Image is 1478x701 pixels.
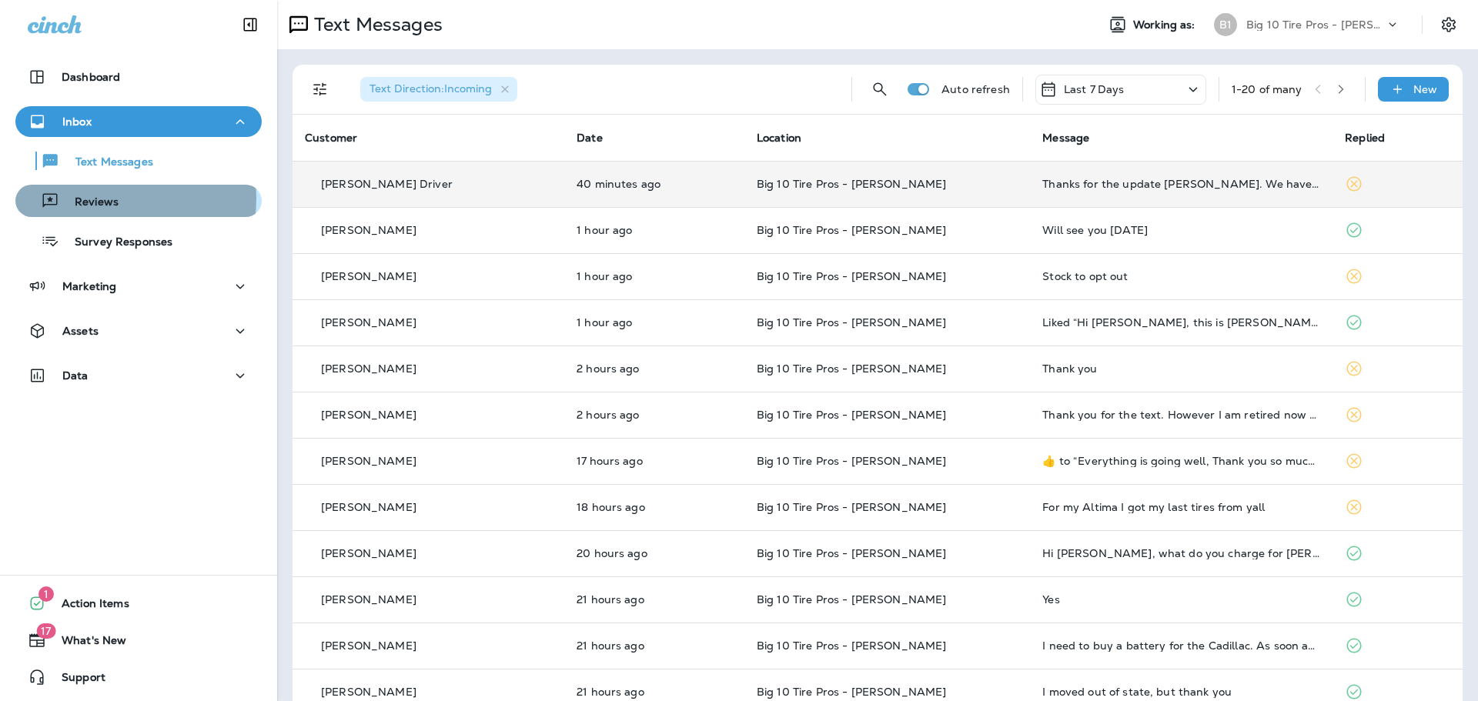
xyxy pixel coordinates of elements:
[62,71,120,83] p: Dashboard
[577,501,732,513] p: Aug 20, 2025 05:07 PM
[757,223,946,237] span: Big 10 Tire Pros - [PERSON_NAME]
[46,671,105,689] span: Support
[1232,83,1302,95] div: 1 - 20 of many
[369,82,492,95] span: Text Direction : Incoming
[1064,83,1125,95] p: Last 7 Days
[46,597,129,616] span: Action Items
[757,454,946,468] span: Big 10 Tire Pros - [PERSON_NAME]
[1413,83,1437,95] p: New
[321,455,416,467] p: [PERSON_NAME]
[1042,224,1320,236] div: Will see you Monday
[15,271,262,302] button: Marketing
[1042,455,1320,467] div: ​👍​ to “ Everything is going well, Thank you so much for checking on me you're very kind. Have a ...
[757,131,801,145] span: Location
[577,316,732,329] p: Aug 21, 2025 09:54 AM
[941,83,1010,95] p: Auto refresh
[757,500,946,514] span: Big 10 Tire Pros - [PERSON_NAME]
[321,409,416,421] p: [PERSON_NAME]
[62,325,99,337] p: Assets
[757,269,946,283] span: Big 10 Tire Pros - [PERSON_NAME]
[577,639,732,652] p: Aug 20, 2025 02:16 PM
[1042,131,1089,145] span: Message
[15,62,262,92] button: Dashboard
[577,362,732,375] p: Aug 21, 2025 09:25 AM
[757,177,946,191] span: Big 10 Tire Pros - [PERSON_NAME]
[15,588,262,619] button: 1Action Items
[308,13,443,36] p: Text Messages
[321,178,453,190] p: [PERSON_NAME] Driver
[1042,316,1320,329] div: Liked “Hi Tameika, this is Monica from Big 10 Tire Pros - Jackson. Summer heat is here, we have a...
[15,360,262,391] button: Data
[15,625,262,656] button: 17What's New
[15,185,262,217] button: Reviews
[1133,18,1199,32] span: Working as:
[1042,409,1320,421] div: Thank you for the text. However I am retired now and no longer have a company truck. Y'all were v...
[1042,178,1320,190] div: Thanks for the update Monica. We have moved to Gulfport.
[757,685,946,699] span: Big 10 Tire Pros - [PERSON_NAME]
[757,639,946,653] span: Big 10 Tire Pros - [PERSON_NAME]
[15,225,262,257] button: Survey Responses
[577,178,732,190] p: Aug 21, 2025 10:59 AM
[1042,639,1320,652] div: I need to buy a battery for the Cadillac. As soon as I get it I will contact you. Thanks!
[321,270,416,282] p: [PERSON_NAME]
[15,106,262,137] button: Inbox
[757,362,946,376] span: Big 10 Tire Pros - [PERSON_NAME]
[305,74,336,105] button: Filters
[15,145,262,177] button: Text Messages
[46,634,126,653] span: What's New
[62,280,116,292] p: Marketing
[15,662,262,693] button: Support
[1042,547,1320,559] div: Hi Monica, what do you charge for Freon. My vehicle isn't cooling like it should.?
[60,155,153,170] p: Text Messages
[757,408,946,422] span: Big 10 Tire Pros - [PERSON_NAME]
[1042,593,1320,606] div: Yes
[15,315,262,346] button: Assets
[321,501,416,513] p: [PERSON_NAME]
[321,639,416,652] p: [PERSON_NAME]
[1246,18,1385,31] p: Big 10 Tire Pros - [PERSON_NAME]
[229,9,272,40] button: Collapse Sidebar
[577,409,732,421] p: Aug 21, 2025 09:04 AM
[577,593,732,606] p: Aug 20, 2025 02:16 PM
[36,623,55,639] span: 17
[321,224,416,236] p: [PERSON_NAME]
[38,586,54,602] span: 1
[1042,686,1320,698] div: I moved out of state, but thank you
[305,131,357,145] span: Customer
[59,195,119,210] p: Reviews
[577,455,732,467] p: Aug 20, 2025 05:52 PM
[1042,501,1320,513] div: For my Altima I got my last tires from yall
[1042,270,1320,282] div: Stock to opt out
[321,362,416,375] p: [PERSON_NAME]
[577,224,732,236] p: Aug 21, 2025 10:20 AM
[321,547,416,559] p: [PERSON_NAME]
[577,547,732,559] p: Aug 20, 2025 03:23 PM
[757,593,946,606] span: Big 10 Tire Pros - [PERSON_NAME]
[757,546,946,560] span: Big 10 Tire Pros - [PERSON_NAME]
[577,270,732,282] p: Aug 21, 2025 09:55 AM
[321,686,416,698] p: [PERSON_NAME]
[59,235,172,250] p: Survey Responses
[864,74,895,105] button: Search Messages
[62,115,92,128] p: Inbox
[321,593,416,606] p: [PERSON_NAME]
[577,131,603,145] span: Date
[577,686,732,698] p: Aug 20, 2025 02:12 PM
[321,316,416,329] p: [PERSON_NAME]
[62,369,89,382] p: Data
[1042,362,1320,375] div: Thank you
[757,315,946,329] span: Big 10 Tire Pros - [PERSON_NAME]
[1435,11,1463,38] button: Settings
[1214,13,1237,36] div: B1
[1345,131,1385,145] span: Replied
[360,77,517,102] div: Text Direction:Incoming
